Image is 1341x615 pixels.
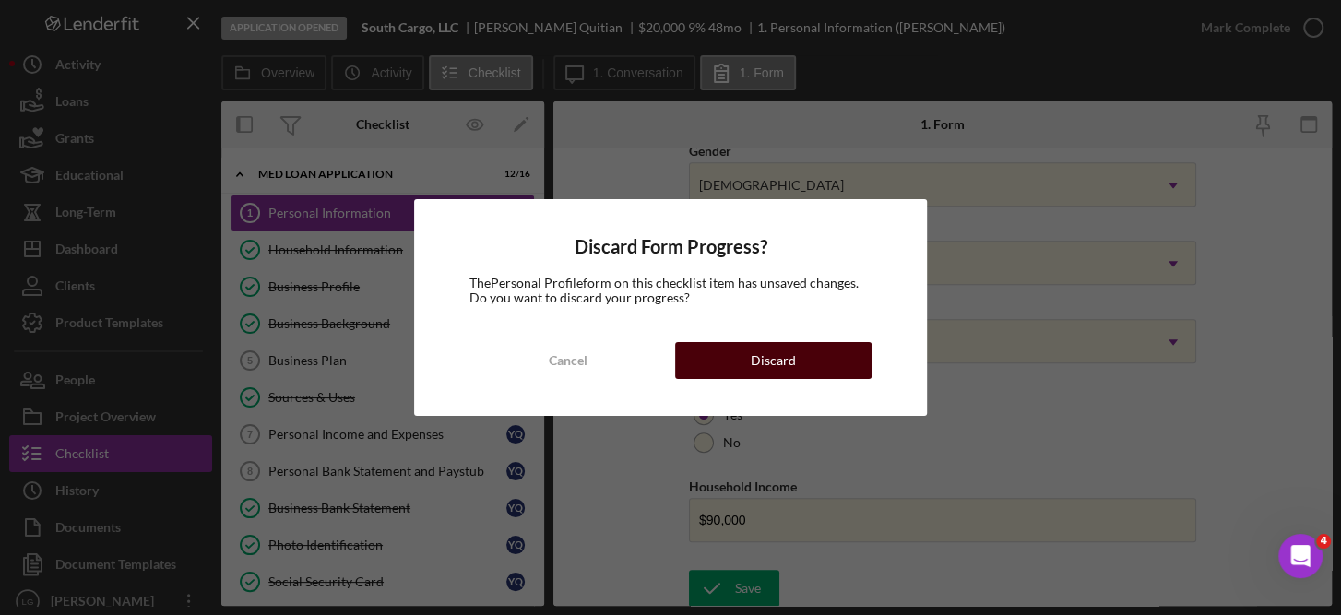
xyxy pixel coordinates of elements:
[675,342,872,379] button: Discard
[469,236,872,257] h4: Discard Form Progress?
[1278,534,1323,578] iframe: Intercom live chat
[751,342,796,379] div: Discard
[469,275,859,305] span: The Personal Profile form on this checklist item has unsaved changes. Do you want to discard your...
[1316,534,1331,549] span: 4
[548,342,587,379] div: Cancel
[469,342,666,379] button: Cancel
